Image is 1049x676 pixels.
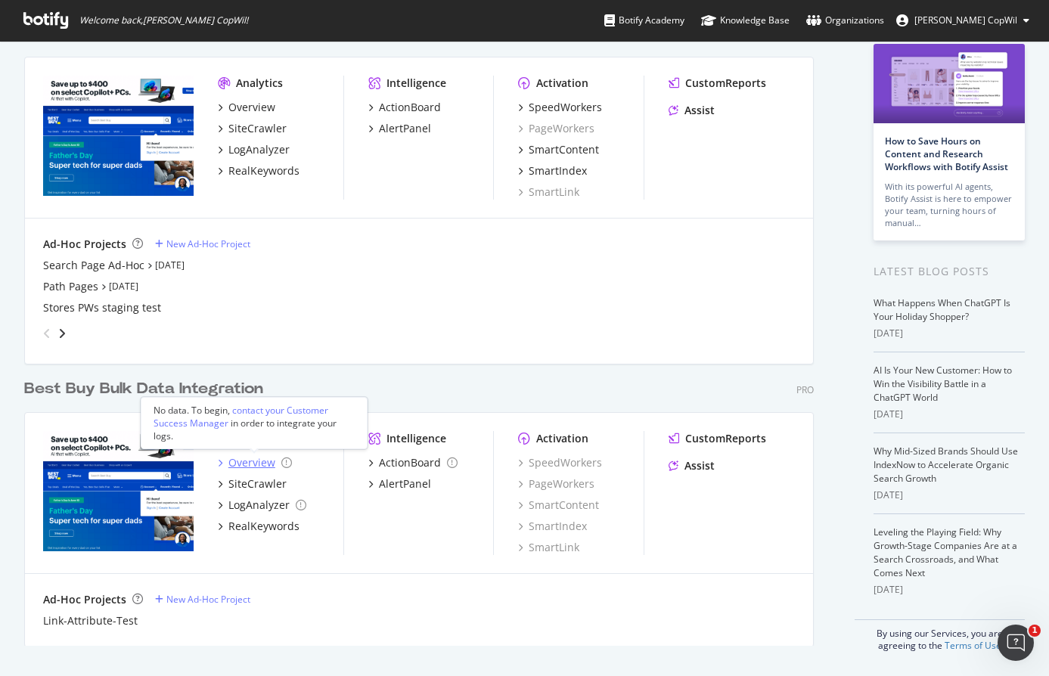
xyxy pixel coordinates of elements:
[218,121,287,136] a: SiteCrawler
[43,258,144,273] div: Search Page Ad-Hoc
[518,455,602,470] a: SpeedWorkers
[155,593,250,606] a: New Ad-Hoc Project
[218,498,306,513] a: LogAnalyzer
[37,321,57,346] div: angle-left
[529,100,602,115] div: SpeedWorkers
[218,163,299,178] a: RealKeywords
[998,625,1034,661] iframe: Intercom live chat
[368,100,441,115] a: ActionBoard
[669,103,715,118] a: Assist
[701,13,790,28] div: Knowledge Base
[884,8,1041,33] button: [PERSON_NAME] CopWil
[669,76,766,91] a: CustomReports
[874,296,1010,323] a: What Happens When ChatGPT Is Your Holiday Shopper?
[228,498,290,513] div: LogAnalyzer
[518,121,594,136] a: PageWorkers
[669,458,715,473] a: Assist
[24,378,263,400] div: Best Buy Bulk Data Integration
[386,431,446,446] div: Intelligence
[228,100,275,115] div: Overview
[43,76,194,196] img: bestbuy.com
[166,237,250,250] div: New Ad-Hoc Project
[874,583,1025,597] div: [DATE]
[228,142,290,157] div: LogAnalyzer
[57,326,67,341] div: angle-right
[155,259,185,271] a: [DATE]
[43,300,161,315] a: Stores PWs staging test
[796,383,814,396] div: Pro
[885,181,1013,229] div: With its powerful AI agents, Botify Assist is here to empower your team, turning hours of manual…
[154,404,328,429] div: contact your Customer Success Manager
[24,5,826,646] div: grid
[874,445,1018,485] a: Why Mid-Sized Brands Should Use IndexNow to Accelerate Organic Search Growth
[669,431,766,446] a: CustomReports
[166,593,250,606] div: New Ad-Hoc Project
[518,476,594,491] a: PageWorkers
[518,540,579,555] a: SmartLink
[945,639,1001,652] a: Terms of Use
[43,237,126,252] div: Ad-Hoc Projects
[518,185,579,200] a: SmartLink
[685,431,766,446] div: CustomReports
[529,163,587,178] div: SmartIndex
[368,455,458,470] a: ActionBoard
[529,142,599,157] div: SmartContent
[218,455,292,470] a: Overview
[874,364,1012,404] a: AI Is Your New Customer: How to Win the Visibility Battle in a ChatGPT World
[79,14,248,26] span: Welcome back, [PERSON_NAME] CopWil !
[43,279,98,294] a: Path Pages
[874,327,1025,340] div: [DATE]
[518,163,587,178] a: SmartIndex
[24,378,269,400] a: Best Buy Bulk Data Integration
[228,455,275,470] div: Overview
[536,431,588,446] div: Activation
[518,519,587,534] a: SmartIndex
[518,142,599,157] a: SmartContent
[518,100,602,115] a: SpeedWorkers
[368,121,431,136] a: AlertPanel
[806,13,884,28] div: Organizations
[874,44,1025,123] img: How to Save Hours on Content and Research Workflows with Botify Assist
[874,263,1025,280] div: Latest Blog Posts
[379,476,431,491] div: AlertPanel
[368,476,431,491] a: AlertPanel
[874,408,1025,421] div: [DATE]
[874,488,1025,502] div: [DATE]
[109,280,138,293] a: [DATE]
[155,237,250,250] a: New Ad-Hoc Project
[855,619,1025,652] div: By using our Services, you are agreeing to the
[43,592,126,607] div: Ad-Hoc Projects
[43,431,194,551] img: www.bestbuysecondary.com
[684,458,715,473] div: Assist
[154,404,355,442] div: No data. To begin, in order to integrate your logs.
[518,498,599,513] a: SmartContent
[685,76,766,91] div: CustomReports
[684,103,715,118] div: Assist
[914,14,1017,26] span: Dawn CopWil
[218,476,287,491] a: SiteCrawler
[228,519,299,534] div: RealKeywords
[228,163,299,178] div: RealKeywords
[218,100,275,115] a: Overview
[218,142,290,157] a: LogAnalyzer
[604,13,684,28] div: Botify Academy
[536,76,588,91] div: Activation
[379,100,441,115] div: ActionBoard
[228,476,287,491] div: SiteCrawler
[386,76,446,91] div: Intelligence
[379,455,441,470] div: ActionBoard
[885,135,1008,173] a: How to Save Hours on Content and Research Workflows with Botify Assist
[43,613,138,628] a: Link-Attribute-Test
[874,526,1017,579] a: Leveling the Playing Field: Why Growth-Stage Companies Are at a Search Crossroads, and What Comes...
[218,519,299,534] a: RealKeywords
[379,121,431,136] div: AlertPanel
[1029,625,1041,637] span: 1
